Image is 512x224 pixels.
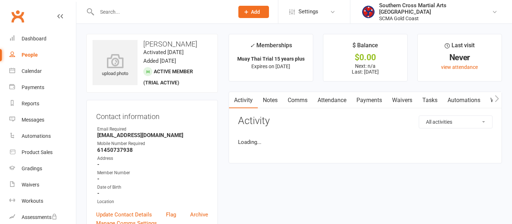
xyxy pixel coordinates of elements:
time: Added [DATE] [143,58,176,64]
div: Product Sales [22,149,53,155]
div: SCMA Gold Coast [379,15,492,22]
strong: - [97,190,208,197]
i: ✓ [250,42,255,49]
a: Dashboard [9,31,76,47]
strong: 61450737938 [97,147,208,153]
a: Product Sales [9,144,76,161]
a: Payments [9,79,76,96]
strong: - [97,161,208,168]
div: Payments [22,84,44,90]
a: Gradings [9,161,76,177]
div: Member Number [97,170,208,176]
a: Flag [166,210,176,219]
div: $ Balance [352,41,378,54]
a: Comms [283,92,313,109]
div: People [22,52,38,58]
div: Calendar [22,68,42,74]
a: Waivers [9,177,76,193]
strong: [EMAIL_ADDRESS][DOMAIN_NAME] [97,132,208,139]
a: Messages [9,112,76,128]
div: Never [424,54,495,61]
div: Date of Birth [97,184,208,191]
div: Gradings [22,166,42,171]
a: Activity [229,92,258,109]
a: view attendance [441,64,478,70]
div: Memberships [250,41,292,54]
a: Clubworx [9,7,27,25]
div: Assessments [22,214,57,220]
span: Settings [298,4,318,20]
img: thumb_image1620786302.png [361,5,376,19]
a: Waivers [387,92,417,109]
a: Calendar [9,63,76,79]
h3: [PERSON_NAME] [93,40,212,48]
div: Last visit [445,41,475,54]
div: Workouts [22,198,43,204]
div: Location [97,198,208,205]
span: Active member (trial active) [143,69,193,85]
div: Southern Cross Martial Arts [GEOGRAPHIC_DATA] [379,2,492,15]
input: Search... [95,7,229,17]
a: People [9,47,76,63]
div: Waivers [22,182,39,188]
a: Automations [443,92,485,109]
span: Add [251,9,260,15]
div: Messages [22,117,44,123]
h3: Activity [238,115,493,127]
li: Loading... [238,138,493,146]
a: Payments [351,92,387,109]
div: Dashboard [22,36,46,41]
div: Email Required [97,126,208,133]
a: Reports [9,96,76,112]
div: Mobile Number Required [97,140,208,147]
div: $0.00 [330,54,401,61]
a: Update Contact Details [96,210,152,219]
strong: Muay Thai Trial 15 years plus [237,56,305,62]
time: Activated [DATE] [143,49,184,56]
div: Automations [22,133,51,139]
a: Archive [190,210,208,219]
h3: Contact information [96,110,208,120]
div: Reports [22,101,39,106]
a: Automations [9,128,76,144]
span: Expires on [DATE] [251,63,290,69]
a: Workouts [9,193,76,209]
p: Next: n/a Last: [DATE] [330,63,401,75]
strong: - [97,176,208,182]
button: Add [238,6,269,18]
div: upload photo [93,54,138,78]
div: Address [97,155,208,162]
a: Tasks [417,92,443,109]
a: Attendance [313,92,351,109]
a: Notes [258,92,283,109]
